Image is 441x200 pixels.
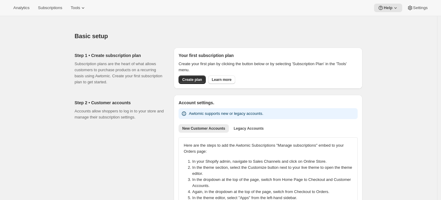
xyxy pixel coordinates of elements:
[179,124,229,133] button: New Customer Accounts
[179,100,358,106] h2: Account settings.
[75,52,164,58] h2: Step 1 • Create subscription plan
[192,189,356,195] li: Again, in the dropdown at the top of the page, switch from Checkout to Orders.
[71,5,80,10] span: Tools
[38,5,62,10] span: Subscriptions
[10,4,33,12] button: Analytics
[179,61,358,73] p: Create your first plan by clicking the button below or by selecting 'Subscription Plan' in the 'T...
[34,4,66,12] button: Subscriptions
[182,77,202,82] span: Create plan
[67,4,90,12] button: Tools
[192,158,356,165] li: In your Shopify admin, navigate to Sales Channels and click on Online Store.
[403,4,431,12] button: Settings
[75,108,164,120] p: Accounts allow shoppers to log in to your store and manage their subscription settings.
[13,5,29,10] span: Analytics
[208,75,235,84] a: Learn more
[75,33,108,39] span: Basic setup
[75,61,164,85] p: Subscription plans are the heart of what allows customers to purchase products on a recurring bas...
[182,126,225,131] span: New Customer Accounts
[192,165,356,177] li: In the theme section, select the Customize button next to your live theme to open the theme editor.
[179,52,358,58] h2: Your first subscription plan
[230,124,267,133] button: Legacy Accounts
[413,5,428,10] span: Settings
[179,75,205,84] button: Create plan
[384,5,393,10] span: Help
[184,142,352,155] p: Here are the steps to add the Awtomic Subscriptions "Manage subscriptions" embed to your Orders p...
[192,177,356,189] li: In the dropdown at the top of the page, switch from Home Page to Checkout and Customer Accounts.
[374,4,402,12] button: Help
[189,111,263,117] p: Awtomic supports new or legacy accounts.
[234,126,264,131] span: Legacy Accounts
[75,100,164,106] h2: Step 2 • Customer accounts
[212,77,232,82] span: Learn more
